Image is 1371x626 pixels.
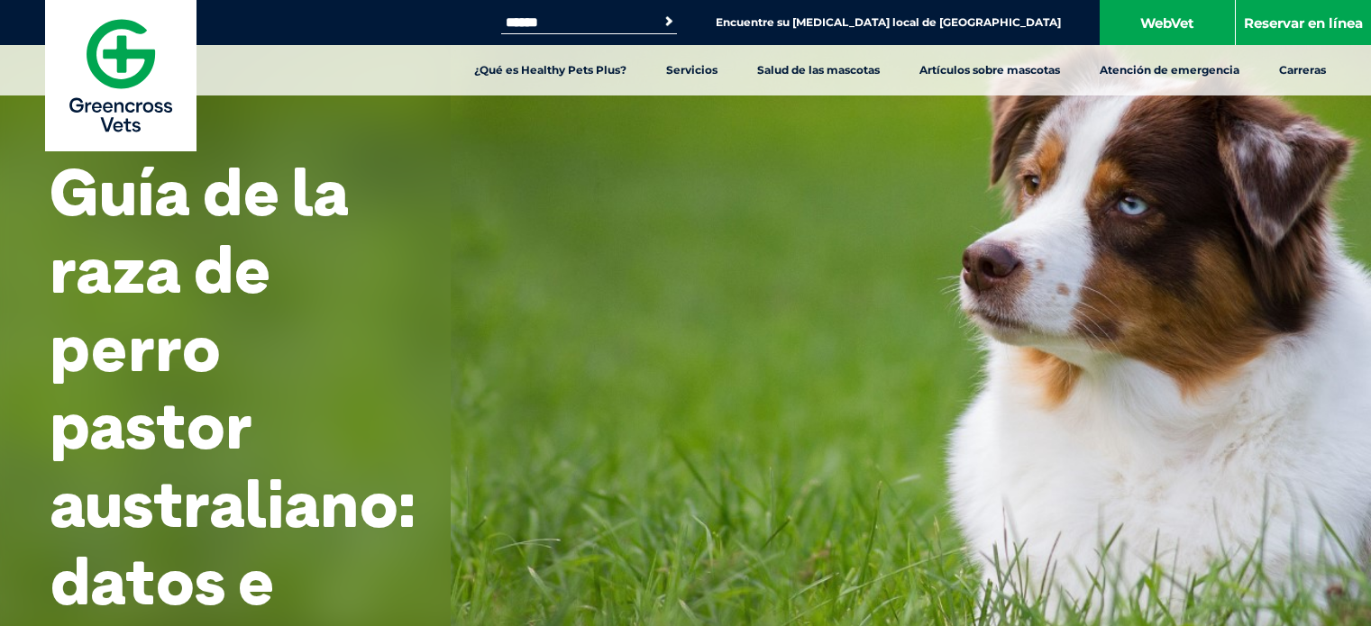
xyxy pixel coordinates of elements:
[1244,14,1363,32] font: Reservar en línea
[900,45,1080,95] a: Artículos sobre mascotas
[757,63,880,77] font: Salud de las mascotas
[737,45,900,95] a: Salud de las mascotas
[1140,14,1194,32] font: WebVet
[1080,45,1259,95] a: Atención de emergencia
[1100,63,1239,77] font: Atención de emergencia
[646,45,737,95] a: Servicios
[1279,63,1326,77] font: Carreras
[474,63,626,77] font: ¿Qué es Healthy Pets Plus?
[666,63,717,77] font: Servicios
[919,63,1060,77] font: Artículos sobre mascotas
[716,15,1061,30] a: Encuentre su [MEDICAL_DATA] local de [GEOGRAPHIC_DATA]
[1259,45,1346,95] a: Carreras
[454,45,646,95] a: ¿Qué es Healthy Pets Plus?
[716,15,1061,29] font: Encuentre su [MEDICAL_DATA] local de [GEOGRAPHIC_DATA]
